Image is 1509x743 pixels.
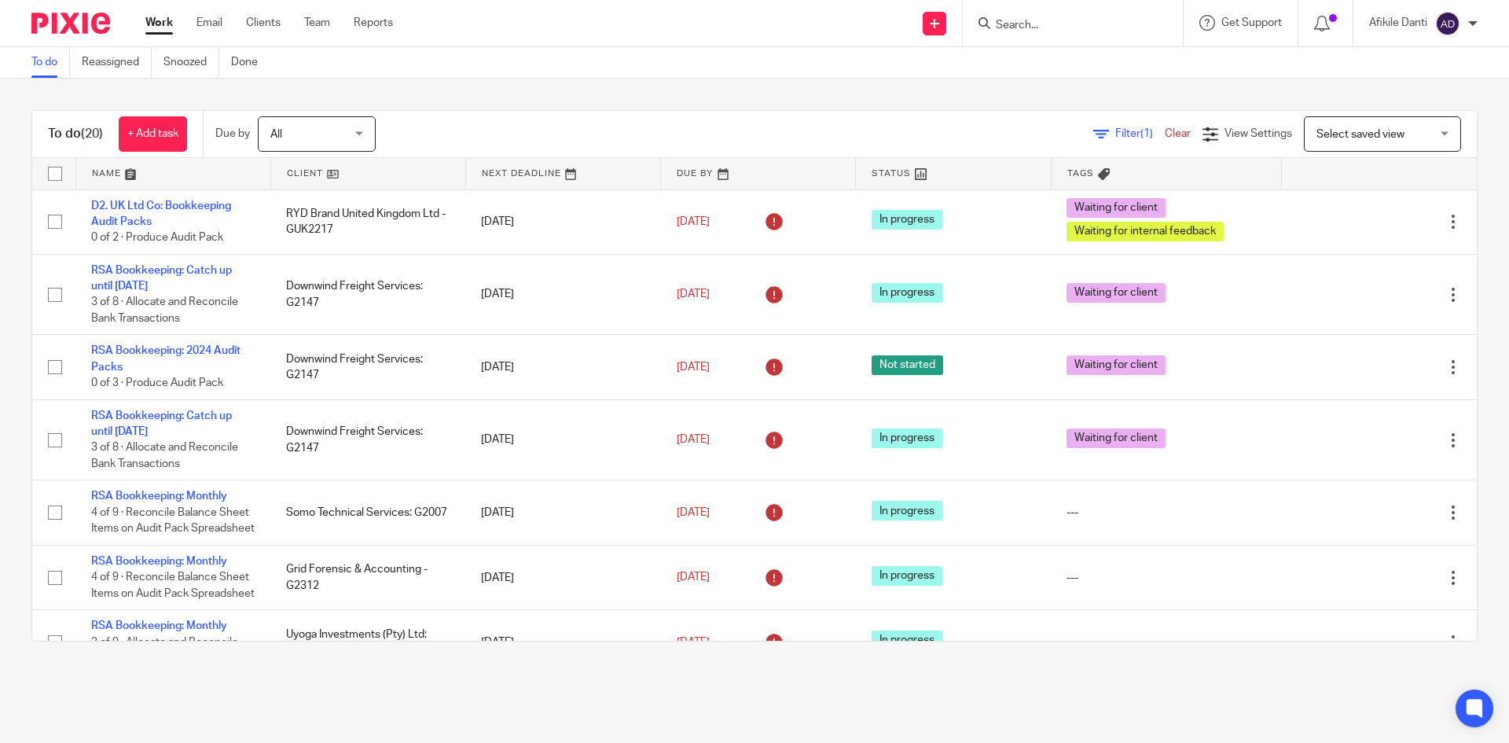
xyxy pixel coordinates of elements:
[1067,505,1266,520] div: ---
[465,545,660,609] td: [DATE]
[1369,15,1427,31] p: Afikile Danti
[1067,283,1166,303] span: Waiting for client
[1165,128,1191,139] a: Clear
[270,254,465,335] td: Downwind Freight Services: G2147
[82,47,152,78] a: Reassigned
[270,335,465,399] td: Downwind Freight Services: G2147
[91,232,223,243] span: 0 of 2 · Produce Audit Pack
[270,480,465,545] td: Somo Technical Services: G2007
[1067,222,1224,241] span: Waiting for internal feedback
[872,210,942,230] span: In progress
[270,545,465,609] td: Grid Forensic & Accounting - G2312
[354,15,393,31] a: Reports
[91,297,238,325] span: 3 of 8 · Allocate and Reconcile Bank Transactions
[91,620,227,631] a: RSA Bookkeeping: Monthly
[246,15,281,31] a: Clients
[465,480,660,545] td: [DATE]
[91,265,232,292] a: RSA Bookkeeping: Catch up until [DATE]
[677,572,710,583] span: [DATE]
[163,47,219,78] a: Snoozed
[1067,634,1266,650] div: ---
[677,637,710,648] span: [DATE]
[1140,128,1153,139] span: (1)
[91,572,255,600] span: 4 of 9 · Reconcile Balance Sheet Items on Audit Pack Spreadsheet
[465,335,660,399] td: [DATE]
[304,15,330,31] a: Team
[465,399,660,480] td: [DATE]
[1067,429,1166,448] span: Waiting for client
[465,610,660,675] td: [DATE]
[677,289,710,300] span: [DATE]
[1067,355,1166,375] span: Waiting for client
[677,216,710,227] span: [DATE]
[91,556,227,567] a: RSA Bookkeeping: Monthly
[872,355,943,375] span: Not started
[1221,17,1282,28] span: Get Support
[872,429,942,448] span: In progress
[91,377,223,388] span: 0 of 3 · Produce Audit Pack
[48,126,103,142] h1: To do
[91,345,240,372] a: RSA Bookkeeping: 2024 Audit Packs
[677,362,710,373] span: [DATE]
[872,566,942,586] span: In progress
[465,254,660,335] td: [DATE]
[270,610,465,675] td: Uyoga Investments (Pty) Ltd: G2000
[872,631,942,650] span: In progress
[145,15,173,31] a: Work
[231,47,270,78] a: Done
[91,410,232,437] a: RSA Bookkeeping: Catch up until [DATE]
[994,19,1136,33] input: Search
[119,116,187,152] a: + Add task
[1067,198,1166,218] span: Waiting for client
[215,126,250,142] p: Due by
[872,501,942,520] span: In progress
[1067,570,1266,586] div: ---
[91,443,238,470] span: 3 of 8 · Allocate and Reconcile Bank Transactions
[1316,129,1404,140] span: Select saved view
[91,491,227,502] a: RSA Bookkeeping: Monthly
[91,200,231,227] a: D2. UK Ltd Co: Bookkeeping Audit Packs
[270,129,282,140] span: All
[677,434,710,445] span: [DATE]
[91,637,238,664] span: 3 of 9 · Allocate and Reconcile Bank Transactions
[31,13,110,34] img: Pixie
[1224,128,1292,139] span: View Settings
[465,189,660,254] td: [DATE]
[270,399,465,480] td: Downwind Freight Services: G2147
[1067,169,1094,178] span: Tags
[91,507,255,535] span: 4 of 9 · Reconcile Balance Sheet Items on Audit Pack Spreadsheet
[1115,128,1165,139] span: Filter
[1435,11,1460,36] img: svg%3E
[872,283,942,303] span: In progress
[196,15,222,31] a: Email
[677,507,710,518] span: [DATE]
[81,127,103,140] span: (20)
[270,189,465,254] td: RYD Brand United Kingdom Ltd - GUK2217
[31,47,70,78] a: To do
